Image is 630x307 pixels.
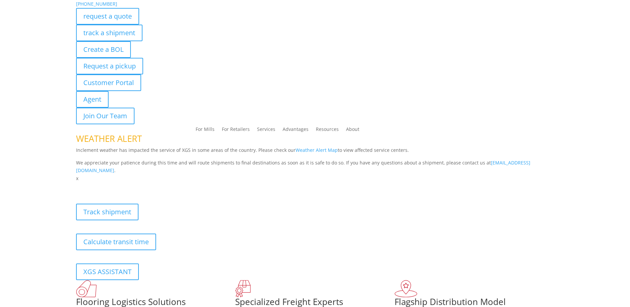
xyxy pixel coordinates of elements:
a: Request a pickup [76,58,143,74]
a: Services [257,127,275,134]
a: Resources [316,127,339,134]
b: Visibility, transparency, and control for your entire supply chain. [76,183,224,190]
a: Agent [76,91,109,108]
span: WEATHER ALERT [76,133,142,145]
a: Advantages [283,127,309,134]
a: Create a BOL [76,41,131,58]
a: About [346,127,359,134]
a: Join Our Team [76,108,135,124]
a: Customer Portal [76,74,141,91]
p: Inclement weather has impacted the service of XGS in some areas of the country. Please check our ... [76,146,554,159]
a: track a shipment [76,25,142,41]
a: For Retailers [222,127,250,134]
a: request a quote [76,8,139,25]
p: x [76,174,554,182]
img: xgs-icon-focused-on-flooring-red [235,280,251,297]
img: xgs-icon-flagship-distribution-model-red [395,280,417,297]
a: Weather Alert Map [296,147,338,153]
a: For Mills [196,127,215,134]
a: Track shipment [76,204,138,220]
a: XGS ASSISTANT [76,263,139,280]
a: Calculate transit time [76,234,156,250]
p: We appreciate your patience during this time and will route shipments to final destinations as so... [76,159,554,175]
a: [PHONE_NUMBER] [76,1,117,7]
img: xgs-icon-total-supply-chain-intelligence-red [76,280,97,297]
